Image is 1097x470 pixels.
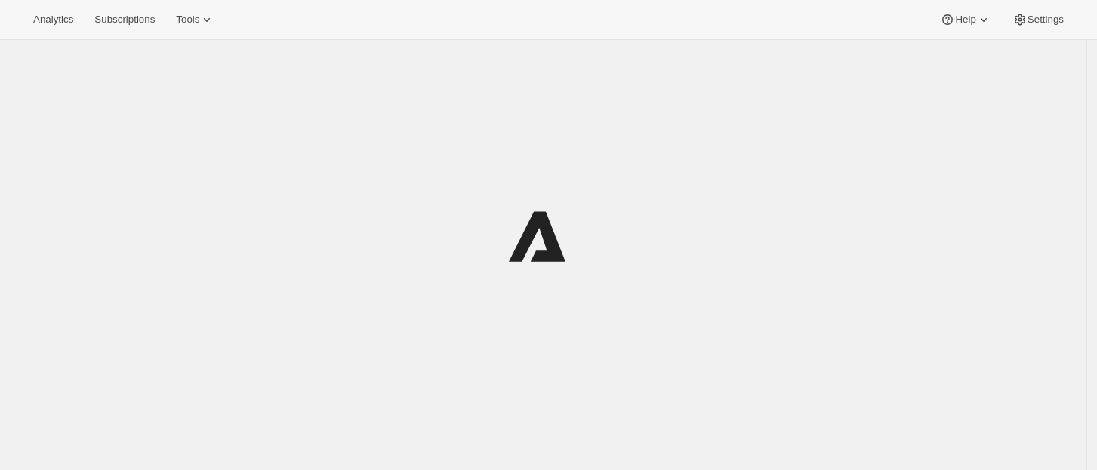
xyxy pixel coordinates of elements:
button: Settings [1003,9,1073,30]
span: Tools [176,14,199,26]
span: Analytics [33,14,73,26]
button: Subscriptions [85,9,164,30]
span: Settings [1028,14,1064,26]
button: Help [931,9,1000,30]
button: Analytics [24,9,82,30]
button: Tools [167,9,223,30]
span: Subscriptions [94,14,155,26]
span: Help [955,14,975,26]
